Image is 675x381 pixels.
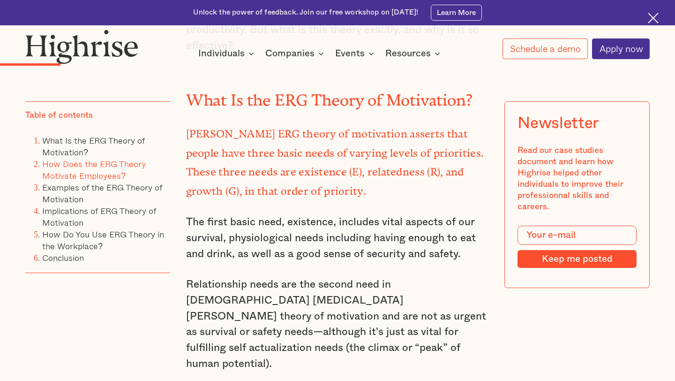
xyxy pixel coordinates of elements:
div: Newsletter [518,114,600,133]
div: Resources [385,48,431,59]
a: How Does the ERG Theory Motivate Employees? [42,157,146,182]
div: Companies [265,48,327,59]
form: Modal Form [518,226,637,268]
div: Events [335,48,365,59]
input: Your e-mail [518,226,637,245]
div: Individuals [198,48,245,59]
input: Keep me posted [518,250,637,268]
a: Apply now [592,38,650,59]
p: Relationship needs are the second need in [DEMOGRAPHIC_DATA] [MEDICAL_DATA] [PERSON_NAME] theory ... [186,277,489,372]
h2: What Is the ERG Theory of Motivation? [186,87,489,105]
strong: [PERSON_NAME] ERG theory of motivation asserts that people have three basic needs of varying leve... [186,128,484,192]
a: Schedule a demo [502,38,587,59]
div: Resources [385,48,443,59]
a: What Is the ERG Theory of Motivation? [42,134,145,159]
div: Read our case studies document and learn how Highrise helped other individuals to improve their p... [518,145,637,213]
div: Unlock the power of feedback. Join our free workshop on [DATE]! [193,8,418,17]
img: Highrise logo [25,30,138,64]
div: Events [335,48,377,59]
div: Companies [265,48,315,59]
a: Conclusion [42,251,84,264]
a: Learn More [431,5,481,21]
div: Table of contents [25,110,93,122]
a: Examples of the ERG Theory of Motivation [42,181,162,206]
div: Individuals [198,48,257,59]
a: Implications of ERG Theory of Motivation [42,204,156,229]
a: How Do You Use ERG Theory in the Workplace? [42,228,164,252]
p: The first basic need, existence, includes vital aspects of our survival, physiological needs incl... [186,214,489,262]
img: Cross icon [648,13,659,23]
